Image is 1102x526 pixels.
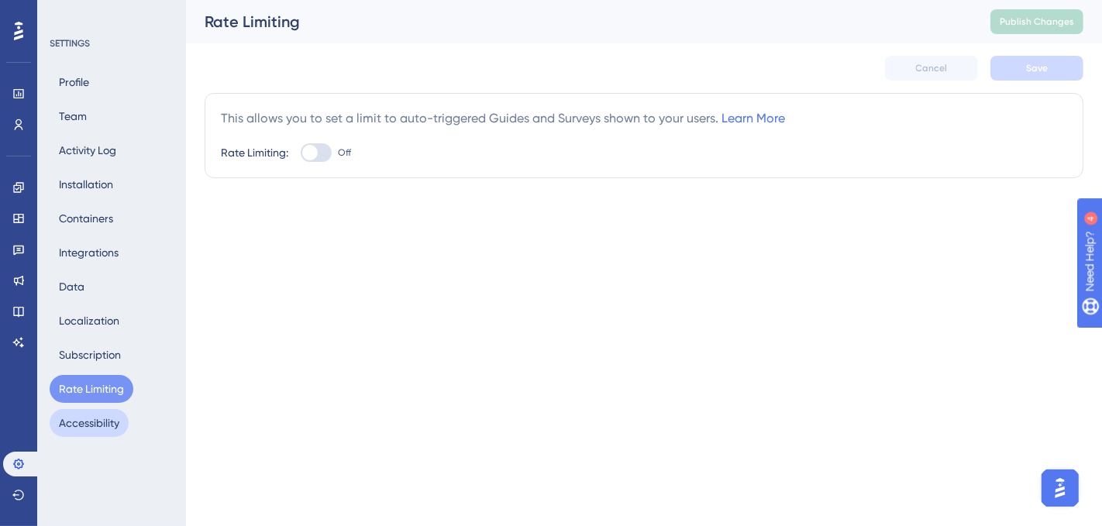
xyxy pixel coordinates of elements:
[221,109,785,128] div: This allows you to set a limit to auto-triggered Guides and Surveys shown to your users.
[338,146,351,159] span: Off
[50,341,130,369] button: Subscription
[50,136,126,164] button: Activity Log
[50,409,129,437] button: Accessibility
[1026,62,1048,74] span: Save
[990,56,1083,81] button: Save
[205,11,952,33] div: Rate Limiting
[50,102,96,130] button: Team
[916,62,948,74] span: Cancel
[108,8,112,20] div: 4
[721,111,785,125] a: Learn More
[1037,465,1083,511] iframe: UserGuiding AI Assistant Launcher
[1000,15,1074,28] span: Publish Changes
[990,9,1083,34] button: Publish Changes
[50,205,122,232] button: Containers
[50,239,128,266] button: Integrations
[221,143,288,162] div: Rate Limiting:
[50,68,98,96] button: Profile
[50,307,129,335] button: Localization
[885,56,978,81] button: Cancel
[50,37,175,50] div: SETTINGS
[36,4,97,22] span: Need Help?
[50,170,122,198] button: Installation
[50,273,94,301] button: Data
[50,375,133,403] button: Rate Limiting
